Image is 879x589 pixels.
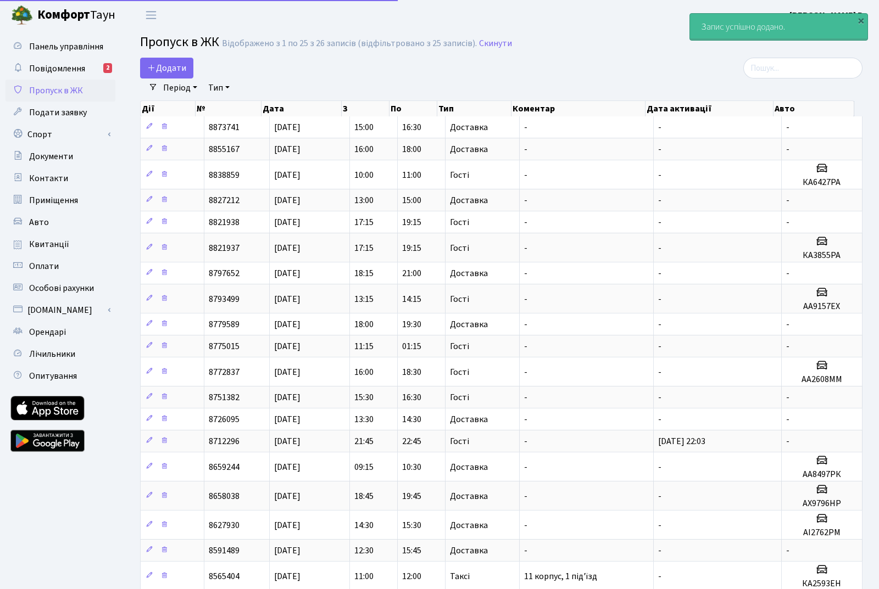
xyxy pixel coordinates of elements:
[786,267,789,279] span: -
[786,143,789,155] span: -
[274,121,301,133] span: [DATE]
[209,490,240,502] span: 8658038
[147,62,186,74] span: Додати
[209,143,240,155] span: 8855167
[658,293,661,305] span: -
[524,216,527,228] span: -
[5,58,115,80] a: Повідомлення2
[774,101,854,116] th: Авто
[402,490,421,502] span: 19:45
[479,38,512,49] a: Скинути
[450,196,488,205] span: Доставка
[354,267,374,279] span: 18:15
[140,58,193,78] a: Додати
[450,437,469,446] span: Гості
[786,177,858,188] h5: КА6427РА
[29,216,49,228] span: Авто
[5,167,115,189] a: Контакти
[5,102,115,124] a: Подати заявку
[37,6,115,25] span: Таун
[209,461,240,473] span: 8659244
[786,545,789,557] span: -
[658,366,661,378] span: -
[5,189,115,211] a: Приміщення
[658,519,661,531] span: -
[29,85,83,97] span: Пропуск в ЖК
[354,242,374,254] span: 17:15
[209,216,240,228] span: 8821938
[658,143,661,155] span: -
[137,6,165,24] button: Переключити навігацію
[354,461,374,473] span: 09:15
[354,169,374,181] span: 10:00
[450,145,488,154] span: Доставка
[29,326,66,338] span: Орендарі
[209,391,240,403] span: 8751382
[274,366,301,378] span: [DATE]
[450,320,488,329] span: Доставка
[274,461,301,473] span: [DATE]
[37,6,90,24] b: Комфорт
[5,36,115,58] a: Панель управління
[658,545,661,557] span: -
[658,391,661,403] span: -
[786,391,789,403] span: -
[524,366,527,378] span: -
[786,498,858,509] h5: АХ9796НР
[354,366,374,378] span: 16:00
[524,293,527,305] span: -
[402,519,421,531] span: 15:30
[274,519,301,531] span: [DATE]
[450,393,469,402] span: Гості
[450,342,469,351] span: Гості
[402,545,421,557] span: 15:45
[786,216,789,228] span: -
[29,260,59,272] span: Оплати
[209,169,240,181] span: 8838859
[524,461,527,473] span: -
[855,15,866,26] div: ×
[354,194,374,206] span: 13:00
[524,391,527,403] span: -
[209,519,240,531] span: 8627930
[29,106,87,119] span: Подати заявку
[354,143,374,155] span: 16:00
[209,366,240,378] span: 8772837
[402,435,421,447] span: 22:45
[450,244,469,253] span: Гості
[354,545,374,557] span: 12:30
[450,415,488,424] span: Доставка
[5,255,115,277] a: Оплати
[342,101,390,116] th: З
[29,172,68,184] span: Контакти
[402,570,421,582] span: 12:00
[658,267,661,279] span: -
[354,121,374,133] span: 15:00
[29,63,85,75] span: Повідомлення
[450,218,469,227] span: Гості
[786,435,789,447] span: -
[274,318,301,330] span: [DATE]
[402,293,421,305] span: 14:15
[209,194,240,206] span: 8827212
[658,340,661,352] span: -
[786,301,858,312] h5: АА9157ЕХ
[786,469,858,480] h5: АА8497РК
[524,490,527,502] span: -
[789,9,866,22] a: [PERSON_NAME] В.
[5,145,115,167] a: Документи
[524,194,527,206] span: -
[524,267,527,279] span: -
[209,545,240,557] span: 8591489
[786,121,789,133] span: -
[354,570,374,582] span: 11:00
[274,143,301,155] span: [DATE]
[274,545,301,557] span: [DATE]
[402,216,421,228] span: 19:15
[524,143,527,155] span: -
[450,463,488,472] span: Доставка
[402,242,421,254] span: 19:15
[354,490,374,502] span: 18:45
[29,150,73,162] span: Документи
[524,318,527,330] span: -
